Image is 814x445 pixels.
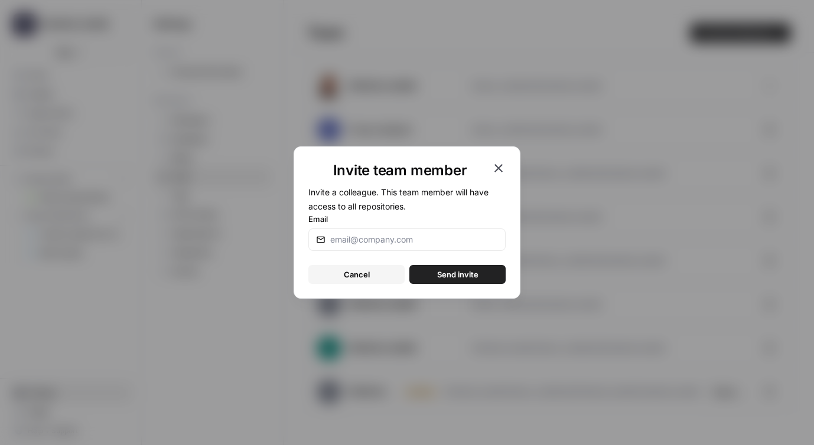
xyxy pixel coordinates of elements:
[437,269,478,280] span: Send invite
[308,213,506,225] label: Email
[344,269,370,280] span: Cancel
[308,187,489,211] span: Invite a colleague. This team member will have access to all repositories.
[308,161,491,180] h1: Invite team member
[330,234,498,246] input: email@company.com
[409,265,506,284] button: Send invite
[308,265,405,284] button: Cancel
